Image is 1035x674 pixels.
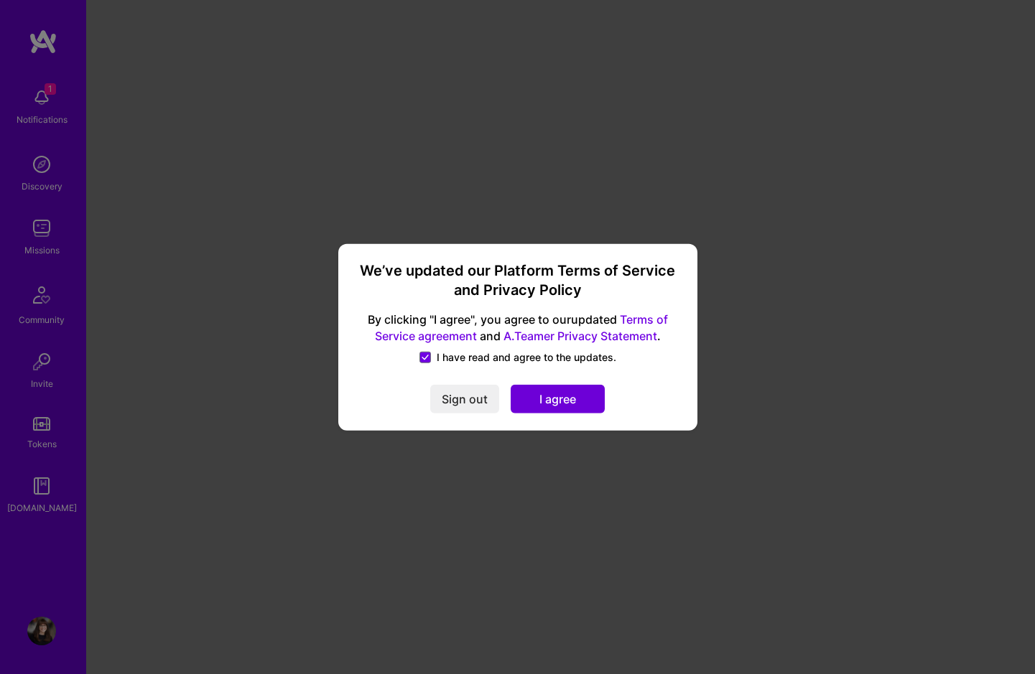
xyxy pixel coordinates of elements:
[437,350,616,365] span: I have read and agree to the updates.
[356,261,680,300] h3: We’ve updated our Platform Terms of Service and Privacy Policy
[356,312,680,345] span: By clicking "I agree", you agree to our updated and .
[511,385,605,413] button: I agree
[503,329,657,343] a: A.Teamer Privacy Statement
[375,312,668,343] a: Terms of Service agreement
[430,385,499,413] button: Sign out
